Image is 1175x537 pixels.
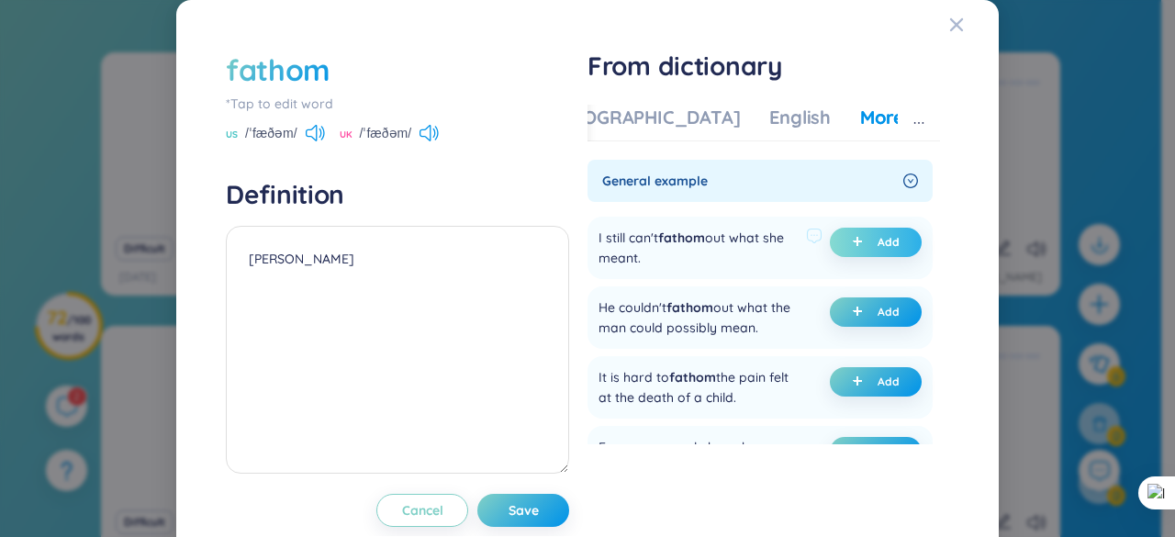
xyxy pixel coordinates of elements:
[830,437,922,466] button: plus
[226,178,569,211] h4: Definition
[898,105,940,141] button: ellipsis
[912,117,925,129] span: ellipsis
[587,50,940,83] h1: From dictionary
[852,236,870,249] span: plus
[830,367,922,397] button: plus
[599,228,799,268] div: I still can't out what she meant.
[599,367,799,408] div: It is hard to the pain felt at the death of a child.
[402,501,443,520] span: Cancel
[658,229,705,246] span: fathom
[226,94,569,114] div: *Tap to edit word
[669,369,716,386] span: fathom
[769,105,831,130] div: English
[878,375,900,389] span: Add
[666,299,713,316] span: fathom
[878,444,900,459] span: Add
[878,235,900,250] span: Add
[245,123,297,143] span: /ˈfæðəm/
[903,173,918,188] span: right-circle
[226,128,238,142] span: US
[852,375,870,388] span: plus
[830,297,922,327] button: plus
[852,306,870,319] span: plus
[602,171,896,191] span: General example
[599,297,799,338] div: He couldn't out what the man could possibly mean.
[878,305,900,319] span: Add
[830,228,922,257] button: plus
[226,50,330,90] div: fathom
[860,105,993,130] div: More examples
[539,105,740,130] div: [DEMOGRAPHIC_DATA]
[226,226,569,474] textarea: [PERSON_NAME]
[599,437,799,498] div: For years people have been trying to the mysteries of the whale's song.
[509,501,539,520] span: Save
[360,123,412,143] span: /ˈfæðəm/
[340,128,352,142] span: UK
